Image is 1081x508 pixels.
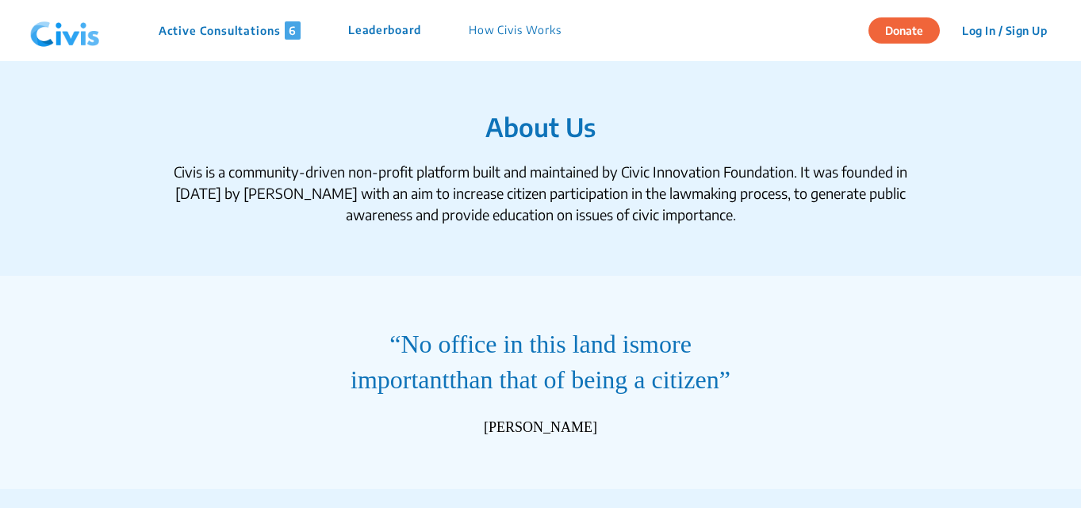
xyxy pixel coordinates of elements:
[868,21,952,37] a: Donate
[469,21,562,40] p: How Civis Works
[484,417,597,438] div: [PERSON_NAME]
[159,21,301,40] p: Active Consultations
[868,17,940,44] button: Donate
[95,112,986,142] h1: About Us
[285,21,301,40] span: 6
[348,21,421,40] p: Leaderboard
[160,161,922,225] div: Civis is a community-driven non-profit platform built and maintained by Civic Innovation Foundati...
[24,7,106,55] img: navlogo.png
[323,327,759,398] q: No office in this land is than that of being a citizen
[952,18,1057,43] button: Log In / Sign Up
